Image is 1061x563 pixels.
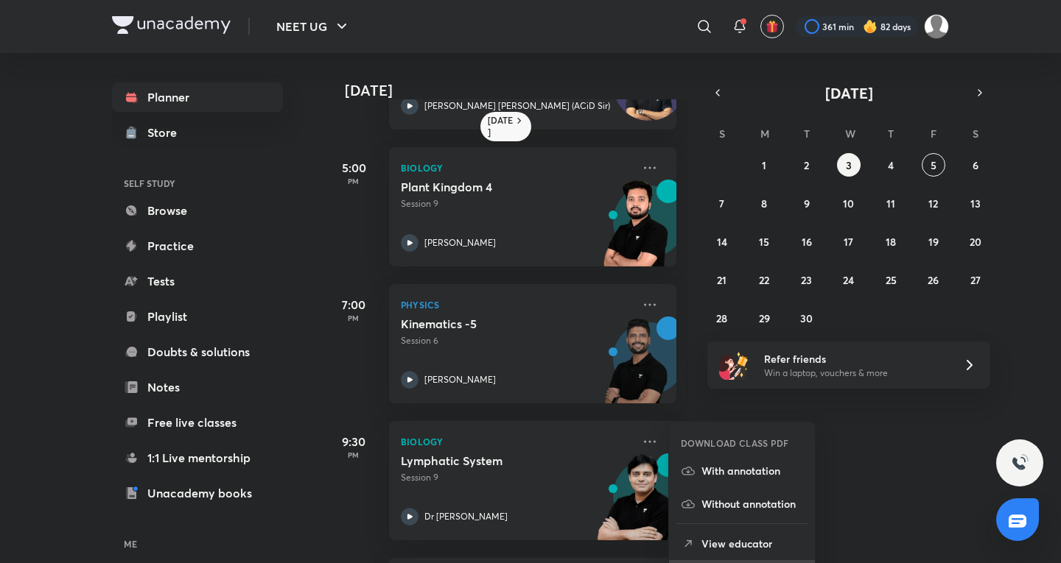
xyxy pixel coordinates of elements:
[879,230,903,253] button: September 18, 2025
[710,191,734,215] button: September 7, 2025
[795,268,819,291] button: September 23, 2025
[719,350,749,380] img: referral
[710,268,734,291] button: September 21, 2025
[401,197,632,210] p: Session 9
[112,266,283,296] a: Tests
[401,180,584,194] h5: Plant Kingdom 4
[801,273,812,287] abbr: September 23, 2025
[324,159,383,177] h5: 5:00
[766,20,779,33] img: avatar
[595,180,676,281] img: unacademy
[324,177,383,185] p: PM
[863,19,878,34] img: streak
[324,450,383,459] p: PM
[804,196,810,210] abbr: September 9, 2025
[112,171,283,196] h6: SELF STUDY
[879,153,903,177] button: September 4, 2025
[931,158,936,172] abbr: September 5, 2025
[837,268,861,291] button: September 24, 2025
[401,471,632,484] p: Session 9
[424,236,496,249] p: [PERSON_NAME]
[112,408,283,437] a: Free live classes
[147,124,186,141] div: Store
[595,316,676,418] img: unacademy
[752,268,776,291] button: September 22, 2025
[802,235,812,249] abbr: September 16, 2025
[837,230,861,253] button: September 17, 2025
[424,510,508,523] p: Dr [PERSON_NAME]
[804,127,810,141] abbr: Tuesday
[761,196,767,210] abbr: September 8, 2025
[1011,454,1029,472] img: ttu
[928,235,939,249] abbr: September 19, 2025
[804,158,809,172] abbr: September 2, 2025
[843,196,854,210] abbr: September 10, 2025
[716,311,727,325] abbr: September 28, 2025
[764,367,945,380] p: Win a laptop, vouchers & more
[886,235,896,249] abbr: September 18, 2025
[928,196,938,210] abbr: September 12, 2025
[886,273,897,287] abbr: September 25, 2025
[964,268,987,291] button: September 27, 2025
[879,191,903,215] button: September 11, 2025
[424,373,496,386] p: [PERSON_NAME]
[759,235,769,249] abbr: September 15, 2025
[970,235,981,249] abbr: September 20, 2025
[345,82,691,99] h4: [DATE]
[752,191,776,215] button: September 8, 2025
[795,191,819,215] button: September 9, 2025
[324,296,383,314] h5: 7:00
[710,230,734,253] button: September 14, 2025
[795,306,819,330] button: September 30, 2025
[112,302,283,331] a: Playlist
[112,372,283,402] a: Notes
[488,115,514,138] h6: [DATE]
[401,453,584,468] h5: Lymphatic System
[112,82,283,112] a: Planner
[970,273,981,287] abbr: September 27, 2025
[922,153,945,177] button: September 5, 2025
[760,15,784,38] button: avatar
[719,127,725,141] abbr: Sunday
[717,235,727,249] abbr: September 14, 2025
[760,127,769,141] abbr: Monday
[964,230,987,253] button: September 20, 2025
[845,127,855,141] abbr: Wednesday
[973,158,978,172] abbr: September 6, 2025
[752,306,776,330] button: September 29, 2025
[800,311,813,325] abbr: September 30, 2025
[973,127,978,141] abbr: Saturday
[401,334,632,347] p: Session 6
[825,83,873,103] span: [DATE]
[795,230,819,253] button: September 16, 2025
[931,127,936,141] abbr: Friday
[324,433,383,450] h5: 9:30
[112,531,283,556] h6: ME
[112,16,231,38] a: Company Logo
[759,311,770,325] abbr: September 29, 2025
[888,127,894,141] abbr: Thursday
[424,99,610,113] p: [PERSON_NAME] [PERSON_NAME] (ACiD Sir)
[886,196,895,210] abbr: September 11, 2025
[401,433,632,450] p: Biology
[752,153,776,177] button: September 1, 2025
[846,158,852,172] abbr: September 3, 2025
[701,536,803,551] p: View educator
[728,82,970,103] button: [DATE]
[112,443,283,472] a: 1:1 Live mentorship
[112,196,283,225] a: Browse
[719,196,724,210] abbr: September 7, 2025
[681,436,789,450] h6: DOWNLOAD CLASS PDF
[112,118,283,147] a: Store
[922,191,945,215] button: September 12, 2025
[112,478,283,508] a: Unacademy books
[112,231,283,261] a: Practice
[401,159,632,177] p: Biology
[888,158,894,172] abbr: September 4, 2025
[964,191,987,215] button: September 13, 2025
[837,153,861,177] button: September 3, 2025
[710,306,734,330] button: September 28, 2025
[922,268,945,291] button: September 26, 2025
[970,196,981,210] abbr: September 13, 2025
[595,453,676,555] img: unacademy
